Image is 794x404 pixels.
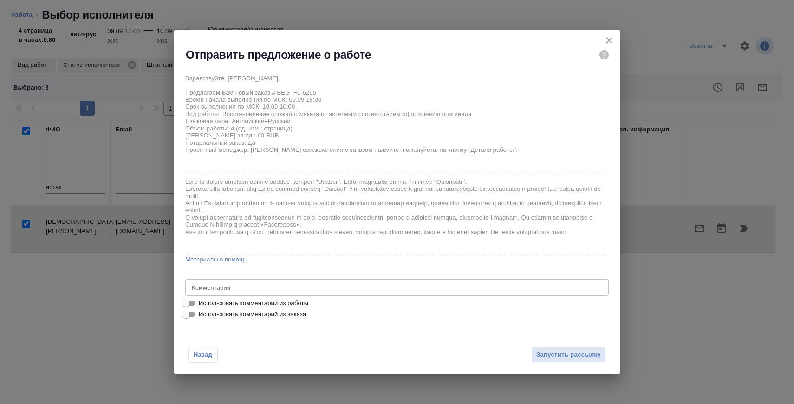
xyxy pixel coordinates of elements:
button: Запустить рассылку [531,347,606,363]
button: Назад [188,347,218,363]
span: Назад [193,350,213,359]
span: Использовать комментарий из заказа [199,310,306,319]
span: Запустить рассылку [536,350,601,360]
button: close [602,33,616,47]
textarea: Lore Ip dolors ametcon adipi e seddoe, tempori "Utlabor". Etdol magnaaliq enima, minimve "Quisnos... [185,178,609,250]
span: Использовать комментарий из работы [199,299,308,308]
a: Материалы в помощь [185,255,609,264]
textarea: Здравствуйте, [PERSON_NAME], Предлагаем Вам новый заказ # BEG_FL-6265 Время начала выполнения по ... [185,75,609,168]
h2: Отправить предложение о работе [186,47,371,62]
